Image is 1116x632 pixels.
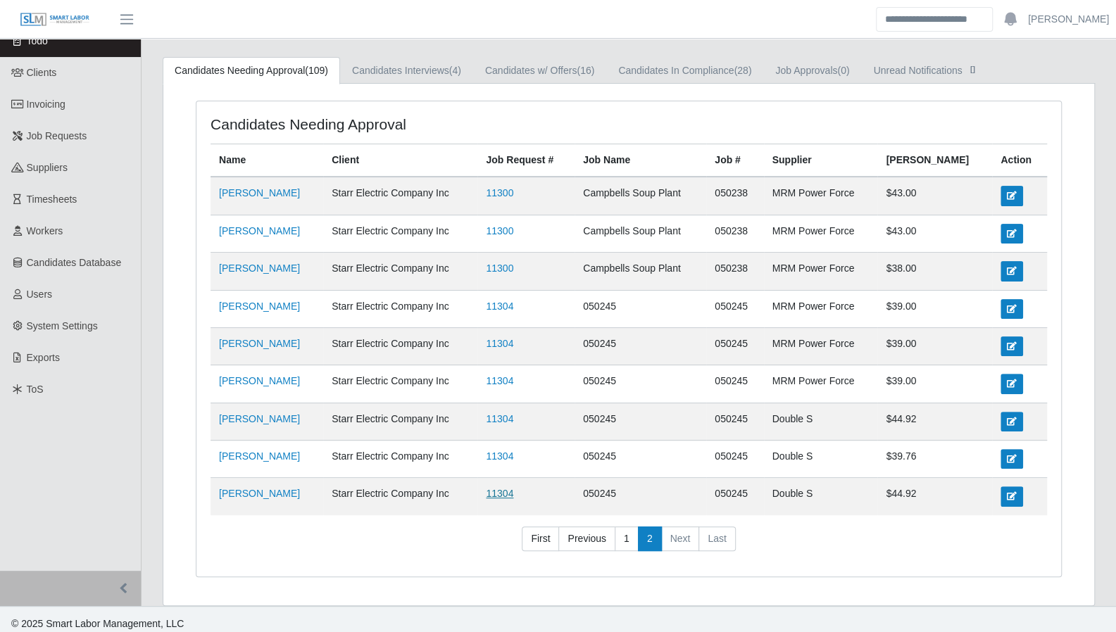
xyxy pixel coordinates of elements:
[575,215,706,252] td: Campbells Soup Plant
[486,301,513,312] a: 11304
[764,327,878,365] td: MRM Power Force
[706,327,763,365] td: 050245
[763,57,861,84] a: Job Approvals
[219,187,300,198] a: [PERSON_NAME]
[706,441,763,478] td: 050245
[706,290,763,327] td: 050245
[877,365,992,403] td: $39.00
[575,441,706,478] td: 050245
[877,441,992,478] td: $39.76
[877,290,992,327] td: $39.00
[27,130,87,141] span: Job Requests
[11,618,184,629] span: © 2025 Smart Labor Management, LLC
[219,225,300,236] a: [PERSON_NAME]
[486,338,513,349] a: 11304
[323,327,477,365] td: Starr Electric Company Inc
[877,478,992,515] td: $44.92
[877,177,992,215] td: $43.00
[211,144,323,177] th: Name
[764,144,878,177] th: Supplier
[575,144,706,177] th: Job Name
[558,526,615,552] a: Previous
[219,488,300,499] a: [PERSON_NAME]
[876,7,993,32] input: Search
[638,526,662,552] a: 2
[486,450,513,462] a: 11304
[706,478,763,515] td: 050245
[323,215,477,252] td: Starr Electric Company Inc
[486,263,513,274] a: 11300
[27,257,122,268] span: Candidates Database
[219,375,300,386] a: [PERSON_NAME]
[27,35,48,46] span: Todo
[219,338,300,349] a: [PERSON_NAME]
[706,144,763,177] th: Job #
[211,115,547,133] h4: Candidates Needing Approval
[992,144,1047,177] th: Action
[575,365,706,403] td: 050245
[764,478,878,515] td: Double S
[575,253,706,290] td: Campbells Soup Plant
[861,57,991,84] a: Unread Notifications
[219,301,300,312] a: [PERSON_NAME]
[486,375,513,386] a: 11304
[522,526,559,552] a: First
[764,403,878,440] td: Double S
[764,215,878,252] td: MRM Power Force
[27,225,63,236] span: Workers
[575,403,706,440] td: 050245
[219,450,300,462] a: [PERSON_NAME]
[323,177,477,215] td: Starr Electric Company Inc
[27,99,65,110] span: Invoicing
[615,526,639,552] a: 1
[449,65,461,76] span: (4)
[27,289,53,300] span: Users
[27,162,68,173] span: Suppliers
[877,144,992,177] th: [PERSON_NAME]
[877,403,992,440] td: $44.92
[486,225,513,236] a: 11300
[764,365,878,403] td: MRM Power Force
[219,263,300,274] a: [PERSON_NAME]
[163,57,340,84] a: Candidates Needing Approval
[27,194,77,205] span: Timesheets
[764,177,878,215] td: MRM Power Force
[305,65,328,76] span: (109)
[764,290,878,327] td: MRM Power Force
[27,352,60,363] span: Exports
[1028,12,1109,27] a: [PERSON_NAME]
[486,488,513,499] a: 11304
[706,215,763,252] td: 050238
[323,403,477,440] td: Starr Electric Company Inc
[706,177,763,215] td: 050238
[323,365,477,403] td: Starr Electric Company Inc
[734,65,751,76] span: (28)
[219,413,300,424] a: [PERSON_NAME]
[211,526,1047,563] nav: pagination
[575,290,706,327] td: 050245
[323,290,477,327] td: Starr Electric Company Inc
[486,413,513,424] a: 11304
[323,478,477,515] td: Starr Electric Company Inc
[877,215,992,252] td: $43.00
[764,441,878,478] td: Double S
[706,365,763,403] td: 050245
[575,478,706,515] td: 050245
[837,65,849,76] span: (0)
[706,253,763,290] td: 050238
[965,63,979,75] span: []
[706,403,763,440] td: 050245
[486,187,513,198] a: 11300
[473,57,606,84] a: Candidates w/ Offers
[27,384,44,395] span: ToS
[577,65,594,76] span: (16)
[606,57,763,84] a: Candidates In Compliance
[340,57,473,84] a: Candidates Interviews
[323,253,477,290] td: Starr Electric Company Inc
[877,327,992,365] td: $39.00
[477,144,575,177] th: Job Request #
[877,253,992,290] td: $38.00
[575,327,706,365] td: 050245
[323,144,477,177] th: Client
[575,177,706,215] td: Campbells Soup Plant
